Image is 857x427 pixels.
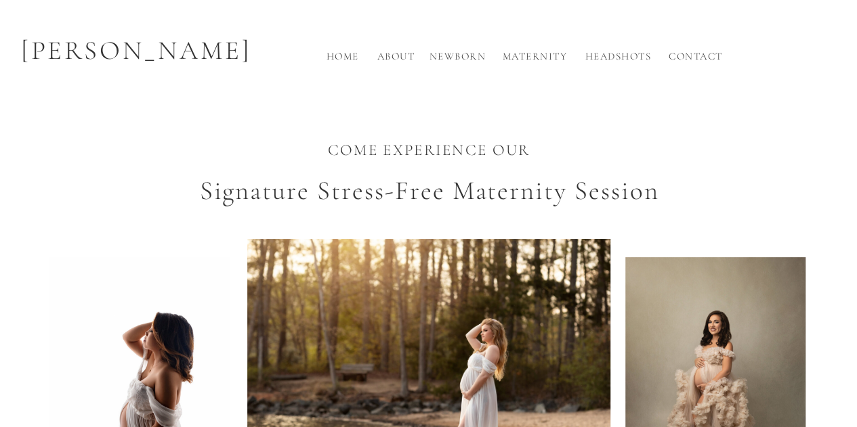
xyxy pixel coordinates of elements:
p: Come Experience Our [320,139,539,165]
a: Headshots [581,49,656,71]
a: Maternity [498,49,572,71]
a: Newborn [427,49,488,71]
p: [PERSON_NAME] [9,31,264,71]
a: Contact [665,49,726,71]
a: Home [321,49,364,71]
h2: Signature Stress-Free Maternity Session [186,171,673,223]
a: About [374,49,419,71]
